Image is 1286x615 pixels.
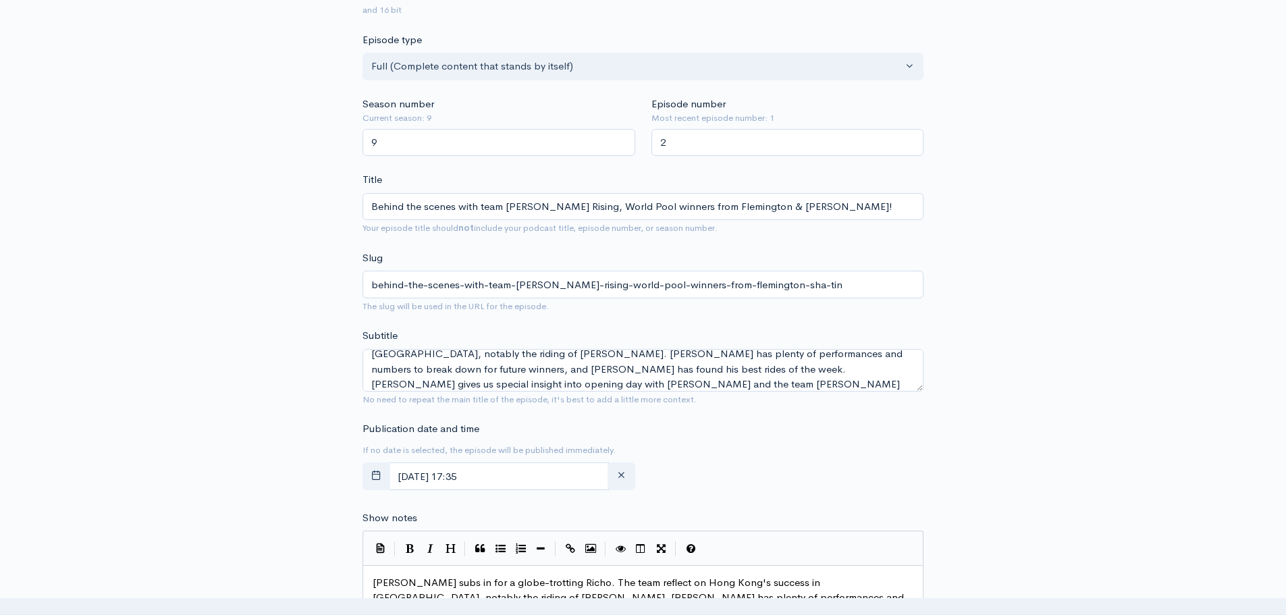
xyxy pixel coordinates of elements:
[610,539,631,559] button: Toggle Preview
[608,462,635,490] button: clear
[363,462,390,490] button: toggle
[363,193,923,221] input: What is the episode's title?
[363,421,479,437] label: Publication date and time
[675,541,676,557] i: |
[531,539,551,559] button: Insert Horizontal Line
[631,539,651,559] button: Toggle Side by Side
[363,111,635,125] small: Current season: 9
[363,394,697,405] small: No need to repeat the main title of the episode, it's best to add a little more context.
[420,539,440,559] button: Italic
[651,129,924,157] input: Enter episode number
[363,300,549,312] small: The slug will be used in the URL for the episode.
[651,97,726,112] label: Episode number
[560,539,581,559] button: Create Link
[363,271,923,298] input: title-of-episode
[363,510,417,526] label: Show notes
[605,541,606,557] i: |
[363,172,382,188] label: Title
[510,539,531,559] button: Numbered List
[440,539,460,559] button: Heading
[363,444,616,456] small: If no date is selected, the episode will be published immediately.
[371,59,903,74] div: Full (Complete content that stands by itself)
[363,222,718,234] small: Your episode title should include your podcast title, episode number, or season number.
[680,539,701,559] button: Markdown Guide
[581,539,601,559] button: Insert Image
[363,97,434,112] label: Season number
[490,539,510,559] button: Generic List
[651,111,924,125] small: Most recent episode number: 1
[370,537,390,558] button: Insert Show Notes Template
[651,539,671,559] button: Toggle Fullscreen
[363,328,398,344] label: Subtitle
[555,541,556,557] i: |
[363,250,383,266] label: Slug
[464,541,466,557] i: |
[470,539,490,559] button: Quote
[458,222,474,234] strong: not
[363,53,923,80] button: Full (Complete content that stands by itself)
[400,539,420,559] button: Bold
[363,129,635,157] input: Enter season number for this episode
[394,541,396,557] i: |
[363,32,422,48] label: Episode type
